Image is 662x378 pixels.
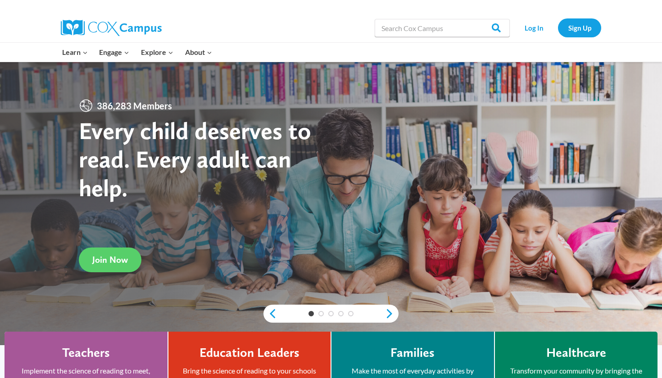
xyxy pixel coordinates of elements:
a: 3 [328,311,334,316]
span: About [185,46,212,58]
span: Join Now [92,254,128,265]
h4: Families [390,345,435,360]
a: 4 [338,311,344,316]
h4: Education Leaders [200,345,299,360]
strong: Every child deserves to read. Every adult can help. [79,116,311,202]
img: Cox Campus [61,20,162,36]
h4: Healthcare [546,345,606,360]
input: Search Cox Campus [375,19,510,37]
nav: Primary Navigation [56,43,218,62]
a: Log In [514,18,553,37]
a: Sign Up [558,18,601,37]
span: 386,283 Members [93,99,176,113]
h4: Teachers [62,345,110,360]
a: 1 [308,311,314,316]
nav: Secondary Navigation [514,18,601,37]
a: 5 [348,311,354,316]
a: previous [263,308,277,319]
a: 2 [318,311,324,316]
span: Engage [99,46,129,58]
a: Join Now [79,247,141,272]
span: Explore [141,46,173,58]
div: content slider buttons [263,305,399,323]
a: next [385,308,399,319]
span: Learn [62,46,88,58]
